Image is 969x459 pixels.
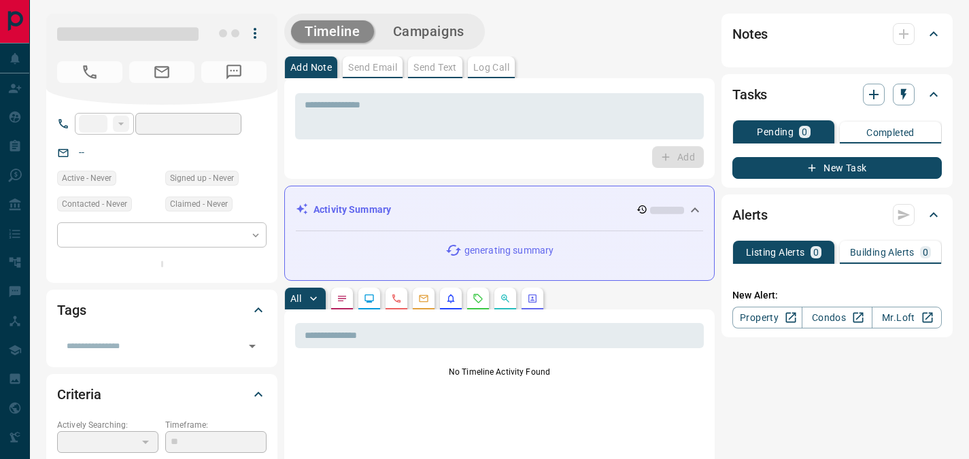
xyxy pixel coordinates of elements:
[732,157,942,179] button: New Task
[732,307,802,328] a: Property
[57,294,267,326] div: Tags
[464,243,554,258] p: generating summary
[500,293,511,304] svg: Opportunities
[732,288,942,303] p: New Alert:
[201,61,267,83] span: No Number
[850,248,915,257] p: Building Alerts
[170,171,234,185] span: Signed up - Never
[57,378,267,411] div: Criteria
[57,61,122,83] span: No Number
[732,84,767,105] h2: Tasks
[62,197,127,211] span: Contacted - Never
[418,293,429,304] svg: Emails
[866,128,915,137] p: Completed
[295,366,704,378] p: No Timeline Activity Found
[57,384,101,405] h2: Criteria
[813,248,819,257] p: 0
[243,337,262,356] button: Open
[746,248,805,257] p: Listing Alerts
[313,203,391,217] p: Activity Summary
[923,248,928,257] p: 0
[291,20,374,43] button: Timeline
[379,20,478,43] button: Campaigns
[732,78,942,111] div: Tasks
[57,299,86,321] h2: Tags
[802,307,872,328] a: Condos
[170,197,228,211] span: Claimed - Never
[62,171,112,185] span: Active - Never
[57,419,158,431] p: Actively Searching:
[732,23,768,45] h2: Notes
[445,293,456,304] svg: Listing Alerts
[757,127,794,137] p: Pending
[473,293,483,304] svg: Requests
[79,147,84,158] a: --
[337,293,347,304] svg: Notes
[527,293,538,304] svg: Agent Actions
[290,63,332,72] p: Add Note
[802,127,807,137] p: 0
[872,307,942,328] a: Mr.Loft
[296,197,703,222] div: Activity Summary
[732,199,942,231] div: Alerts
[290,294,301,303] p: All
[165,419,267,431] p: Timeframe:
[732,204,768,226] h2: Alerts
[129,61,194,83] span: No Email
[391,293,402,304] svg: Calls
[732,18,942,50] div: Notes
[364,293,375,304] svg: Lead Browsing Activity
